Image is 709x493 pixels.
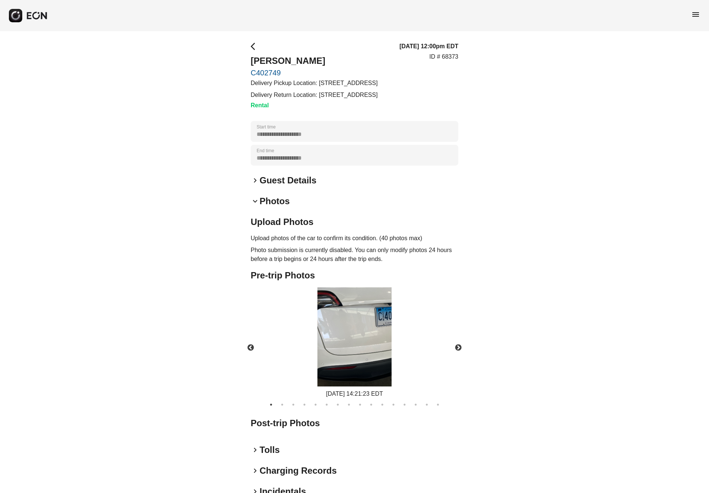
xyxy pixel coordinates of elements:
[423,401,431,408] button: 15
[278,401,286,408] button: 2
[238,335,264,361] button: Previous
[691,10,700,19] span: menu
[390,401,397,408] button: 12
[317,287,392,386] img: https://fastfleet.me/rails/active_storage/blobs/redirect/eyJfcmFpbHMiOnsibWVzc2FnZSI6IkJBaHBBeHdy...
[260,465,337,477] h2: Charging Records
[399,42,458,51] h3: [DATE] 12:00pm EDT
[312,401,319,408] button: 5
[317,389,392,398] div: [DATE] 14:21:23 EDT
[290,401,297,408] button: 3
[251,101,377,110] h3: Rental
[367,401,375,408] button: 10
[445,335,471,361] button: Next
[251,68,377,77] a: C402749
[356,401,364,408] button: 9
[251,234,458,243] p: Upload photos of the car to confirm its condition. (40 photos max)
[260,444,280,456] h2: Tolls
[251,42,260,51] span: arrow_back_ios
[251,55,377,67] h2: [PERSON_NAME]
[412,401,419,408] button: 14
[251,176,260,185] span: keyboard_arrow_right
[434,401,442,408] button: 16
[323,401,330,408] button: 6
[260,174,316,186] h2: Guest Details
[251,216,458,228] h2: Upload Photos
[379,401,386,408] button: 11
[429,52,458,61] p: ID # 68373
[301,401,308,408] button: 4
[251,417,458,429] h2: Post-trip Photos
[251,246,458,264] p: Photo submission is currently disabled. You can only modify photos 24 hours before a trip begins ...
[251,270,458,281] h2: Pre-trip Photos
[251,79,377,88] p: Delivery Pickup Location: [STREET_ADDRESS]
[267,401,275,408] button: 1
[251,445,260,454] span: keyboard_arrow_right
[345,401,353,408] button: 8
[260,195,290,207] h2: Photos
[251,466,260,475] span: keyboard_arrow_right
[401,401,408,408] button: 13
[334,401,342,408] button: 7
[251,197,260,206] span: keyboard_arrow_down
[251,91,377,99] p: Delivery Return Location: [STREET_ADDRESS]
